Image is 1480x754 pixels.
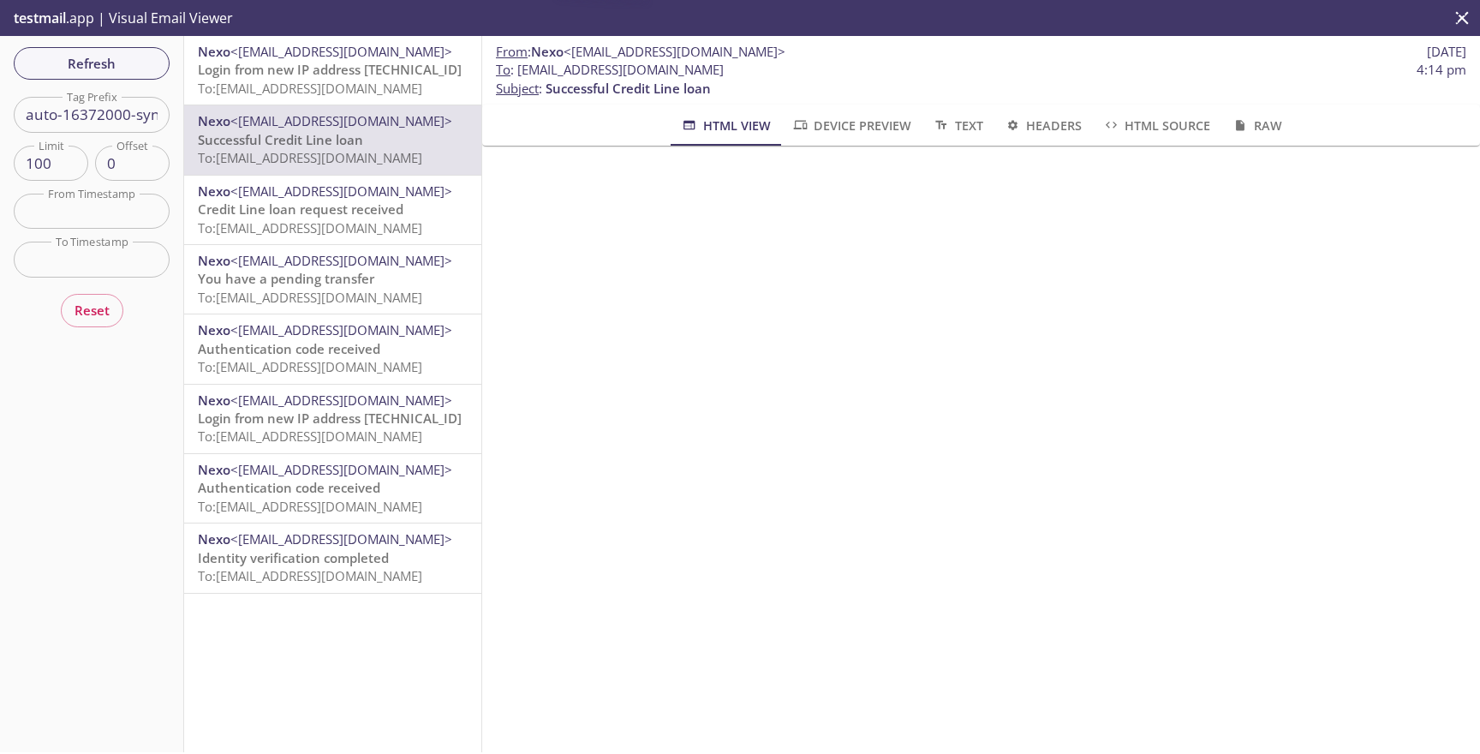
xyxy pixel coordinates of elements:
span: To [496,61,510,78]
nav: emails [184,36,481,594]
span: Text [932,115,982,136]
div: Nexo<[EMAIL_ADDRESS][DOMAIN_NAME]>Identity verification completedTo:[EMAIL_ADDRESS][DOMAIN_NAME] [184,524,481,592]
span: : [EMAIL_ADDRESS][DOMAIN_NAME] [496,61,724,79]
span: Nexo [198,392,230,409]
span: <[EMAIL_ADDRESS][DOMAIN_NAME]> [230,43,452,60]
button: Refresh [14,47,170,80]
span: Identity verification completed [198,549,389,566]
span: To: [EMAIL_ADDRESS][DOMAIN_NAME] [198,149,422,166]
span: To: [EMAIL_ADDRESS][DOMAIN_NAME] [198,219,422,236]
span: To: [EMAIL_ADDRESS][DOMAIN_NAME] [198,498,422,515]
span: <[EMAIL_ADDRESS][DOMAIN_NAME]> [230,183,452,200]
div: Nexo<[EMAIL_ADDRESS][DOMAIN_NAME]>Login from new IP address [TECHNICAL_ID]To:[EMAIL_ADDRESS][DOMA... [184,36,481,105]
span: <[EMAIL_ADDRESS][DOMAIN_NAME]> [230,392,452,409]
span: Nexo [531,43,564,60]
span: Nexo [198,183,230,200]
span: To: [EMAIL_ADDRESS][DOMAIN_NAME] [198,80,422,97]
span: Nexo [198,321,230,338]
span: Subject [496,80,539,97]
span: Nexo [198,461,230,478]
div: Nexo<[EMAIL_ADDRESS][DOMAIN_NAME]>Credit Line loan request receivedTo:[EMAIL_ADDRESS][DOMAIN_NAME] [184,176,481,244]
span: You have a pending transfer [198,270,374,287]
span: Login from new IP address [TECHNICAL_ID] [198,61,462,78]
span: Successful Credit Line loan [198,131,363,148]
span: : [496,43,785,61]
div: Nexo<[EMAIL_ADDRESS][DOMAIN_NAME]>You have a pending transferTo:[EMAIL_ADDRESS][DOMAIN_NAME] [184,245,481,314]
span: Nexo [198,112,230,129]
span: To: [EMAIL_ADDRESS][DOMAIN_NAME] [198,428,422,445]
span: 4:14 pm [1417,61,1466,79]
button: Reset [61,294,123,326]
span: Headers [1004,115,1082,136]
span: <[EMAIL_ADDRESS][DOMAIN_NAME]> [230,112,452,129]
span: Authentication code received [198,479,380,496]
span: Device Preview [791,115,911,136]
span: Authentication code received [198,340,380,357]
span: HTML Source [1102,115,1210,136]
span: Refresh [27,52,156,75]
span: Nexo [198,252,230,269]
span: <[EMAIL_ADDRESS][DOMAIN_NAME]> [230,321,452,338]
div: Nexo<[EMAIL_ADDRESS][DOMAIN_NAME]>Successful Credit Line loanTo:[EMAIL_ADDRESS][DOMAIN_NAME] [184,105,481,174]
span: Credit Line loan request received [198,200,403,218]
div: Nexo<[EMAIL_ADDRESS][DOMAIN_NAME]>Login from new IP address [TECHNICAL_ID]To:[EMAIL_ADDRESS][DOMA... [184,385,481,453]
span: Successful Credit Line loan [546,80,711,97]
div: Nexo<[EMAIL_ADDRESS][DOMAIN_NAME]>Authentication code receivedTo:[EMAIL_ADDRESS][DOMAIN_NAME] [184,454,481,523]
span: To: [EMAIL_ADDRESS][DOMAIN_NAME] [198,289,422,306]
span: Login from new IP address [TECHNICAL_ID] [198,410,462,427]
span: Reset [75,299,110,321]
span: Raw [1231,115,1281,136]
span: Nexo [198,43,230,60]
p: : [496,61,1466,98]
span: To: [EMAIL_ADDRESS][DOMAIN_NAME] [198,567,422,584]
span: To: [EMAIL_ADDRESS][DOMAIN_NAME] [198,358,422,375]
span: <[EMAIL_ADDRESS][DOMAIN_NAME]> [230,461,452,478]
span: <[EMAIL_ADDRESS][DOMAIN_NAME]> [230,252,452,269]
div: Nexo<[EMAIL_ADDRESS][DOMAIN_NAME]>Authentication code receivedTo:[EMAIL_ADDRESS][DOMAIN_NAME] [184,314,481,383]
span: From [496,43,528,60]
span: HTML View [680,115,770,136]
span: <[EMAIL_ADDRESS][DOMAIN_NAME]> [564,43,785,60]
span: <[EMAIL_ADDRESS][DOMAIN_NAME]> [230,530,452,548]
span: Nexo [198,530,230,548]
span: testmail [14,9,66,27]
span: [DATE] [1427,43,1466,61]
